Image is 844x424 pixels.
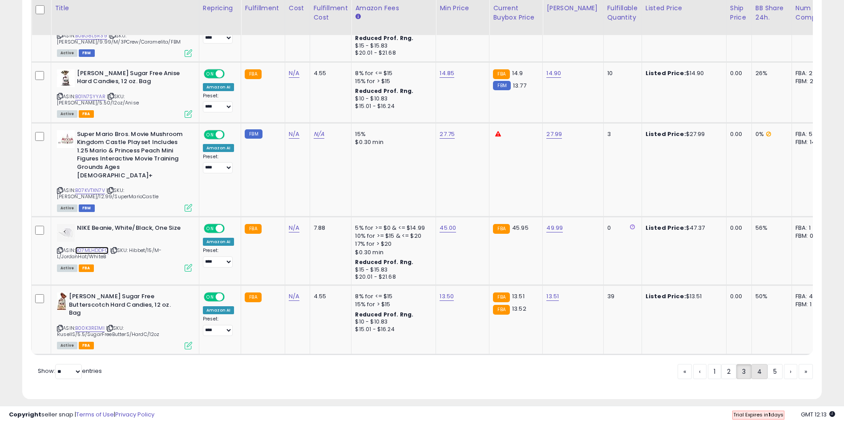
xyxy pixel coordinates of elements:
[289,69,299,78] a: N/A
[115,410,154,419] a: Privacy Policy
[733,411,783,418] span: Trial Expires in days
[493,224,509,234] small: FBA
[57,110,77,118] span: All listings currently available for purchase on Amazon
[355,273,429,281] div: $20.01 - $21.68
[355,258,413,266] b: Reduced Prof. Rng.
[440,224,456,232] a: 45.00
[646,4,723,13] div: Listed Price
[289,4,306,13] div: Cost
[730,69,745,77] div: 0.00
[440,69,454,78] a: 14.85
[355,13,360,21] small: Amazon Fees.
[57,247,162,260] span: | SKU: Hibbet/15/M-L/JordanHat/WhiteB
[205,70,216,77] span: ON
[355,248,429,256] div: $0.30 min
[796,232,825,240] div: FBM: 0
[289,130,299,139] a: N/A
[79,49,95,57] span: FBM
[57,130,192,211] div: ASIN:
[730,292,745,300] div: 0.00
[607,292,635,300] div: 39
[493,81,510,90] small: FBM
[546,224,563,232] a: 49.99
[355,326,429,333] div: $15.01 - $16.24
[55,4,195,13] div: Title
[440,4,485,13] div: Min Price
[730,224,745,232] div: 0.00
[355,266,429,274] div: $15 - $15.83
[804,367,807,376] span: »
[355,69,429,77] div: 8% for <= $15
[76,410,114,419] a: Terms of Use
[730,130,745,138] div: 0.00
[69,292,177,320] b: [PERSON_NAME] Sugar Free Butterscotch Hard Candies, 12 oz. Bag
[767,364,783,379] a: 5
[512,69,523,77] span: 14.9
[205,225,216,232] span: ON
[646,224,719,232] div: $47.37
[355,77,429,85] div: 15% for > $15
[314,4,348,22] div: Fulfillment Cost
[355,292,429,300] div: 8% for <= $15
[9,411,154,419] div: seller snap | |
[203,144,234,152] div: Amazon AI
[546,4,599,13] div: [PERSON_NAME]
[57,292,192,348] div: ASIN:
[57,93,139,106] span: | SKU: [PERSON_NAME]/5.50/12oz/Anise
[57,69,192,117] div: ASIN:
[355,130,429,138] div: 15%
[314,292,345,300] div: 4.55
[755,69,785,77] div: 26%
[796,138,825,146] div: FBM: 14
[790,367,792,376] span: ›
[314,69,345,77] div: 4.55
[801,410,835,419] span: 2025-09-15 12:13 GMT
[223,225,238,232] span: OFF
[708,364,721,379] a: 1
[355,42,429,50] div: $15 - $15.83
[796,224,825,232] div: FBA: 1
[57,130,75,148] img: 414zBaf6e0L._SL40_.jpg
[355,138,429,146] div: $0.30 min
[796,300,825,308] div: FBM: 1
[203,238,234,246] div: Amazon AI
[755,4,788,22] div: BB Share 24h.
[79,110,94,118] span: FBA
[75,93,105,100] a: B01N7SYYAR
[755,224,785,232] div: 56%
[79,264,94,272] span: FBA
[607,224,635,232] div: 0
[355,311,413,318] b: Reduced Prof. Rng.
[57,32,181,45] span: | SKU: [PERSON_NAME]/9.99/M/3PCrew/Caramelita/FBM
[512,224,529,232] span: 45.95
[646,69,719,77] div: $14.90
[75,187,105,194] a: B07KVTXN7V
[79,204,95,212] span: FBM
[646,130,686,138] b: Listed Price:
[57,187,158,200] span: | SKU: [PERSON_NAME]/12.99/SuperMarioCastle
[57,292,67,310] img: 51XPYNXMuNL._SL40_.jpg
[223,70,238,77] span: OFF
[79,342,94,349] span: FBA
[755,292,785,300] div: 50%
[223,293,238,301] span: OFF
[546,69,561,78] a: 14.90
[203,93,234,113] div: Preset:
[77,130,185,182] b: Super Mario Bros. Movie Mushroom Kingdom Castle Playset Includes 1.25 Mario & Princess Peach Mini...
[57,204,77,212] span: All listings currently available for purchase on Amazon
[721,364,736,379] a: 2
[57,342,77,349] span: All listings currently available for purchase on Amazon
[203,154,234,174] div: Preset:
[513,81,526,90] span: 13.77
[683,367,686,376] span: «
[355,300,429,308] div: 15% for > $15
[699,367,701,376] span: ‹
[355,95,429,103] div: $10 - $10.83
[245,292,261,302] small: FBA
[203,4,237,13] div: Repricing
[796,292,825,300] div: FBA: 4
[203,306,234,314] div: Amazon AI
[607,4,638,22] div: Fulfillable Quantity
[355,232,429,240] div: 10% for >= $15 & <= $20
[546,292,559,301] a: 13.51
